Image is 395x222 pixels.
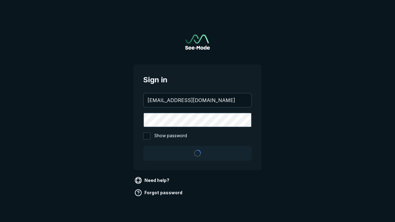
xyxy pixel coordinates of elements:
a: Forgot password [133,188,185,198]
a: Go to sign in [185,35,210,50]
span: Show password [154,132,187,140]
span: Sign in [143,74,252,85]
img: See-Mode Logo [185,35,210,50]
input: your@email.com [144,93,251,107]
a: Need help? [133,175,172,185]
